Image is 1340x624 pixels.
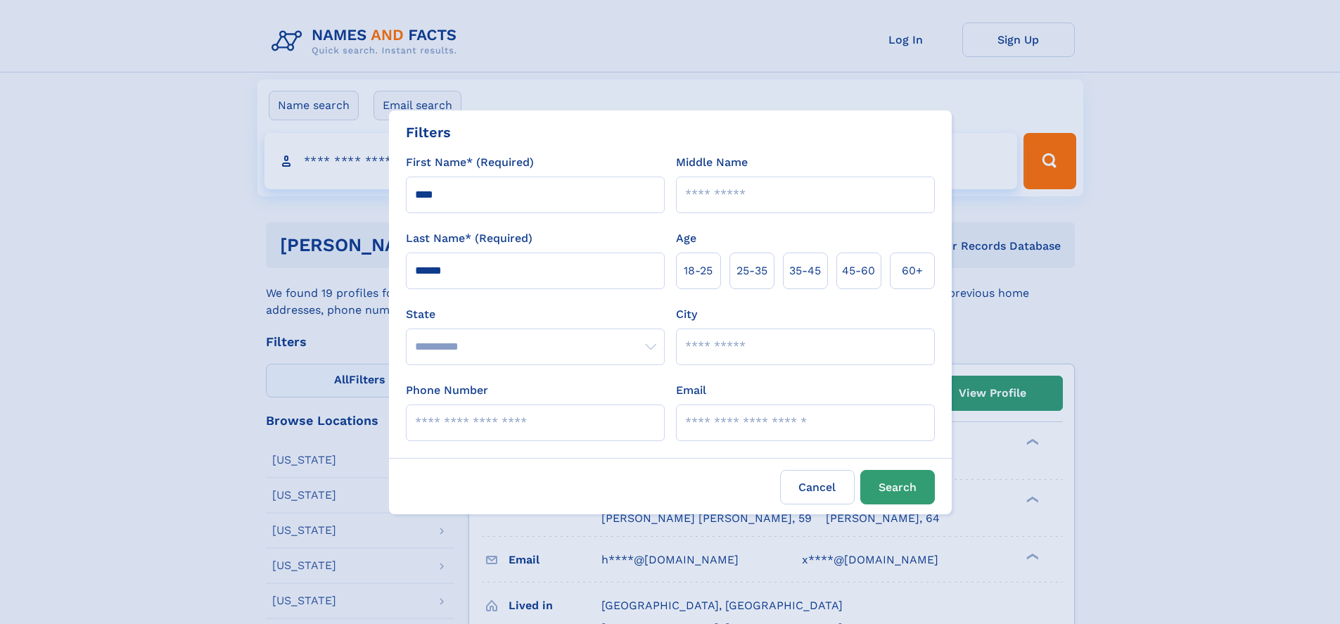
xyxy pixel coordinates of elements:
label: Age [676,230,696,247]
span: 25‑35 [736,262,767,279]
span: 35‑45 [789,262,821,279]
div: Filters [406,122,451,143]
label: Middle Name [676,154,748,171]
label: Phone Number [406,382,488,399]
span: 45‑60 [842,262,875,279]
label: State [406,306,665,323]
label: City [676,306,697,323]
label: Email [676,382,706,399]
label: Last Name* (Required) [406,230,532,247]
span: 18‑25 [684,262,713,279]
span: 60+ [902,262,923,279]
label: Cancel [780,470,855,504]
button: Search [860,470,935,504]
label: First Name* (Required) [406,154,534,171]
